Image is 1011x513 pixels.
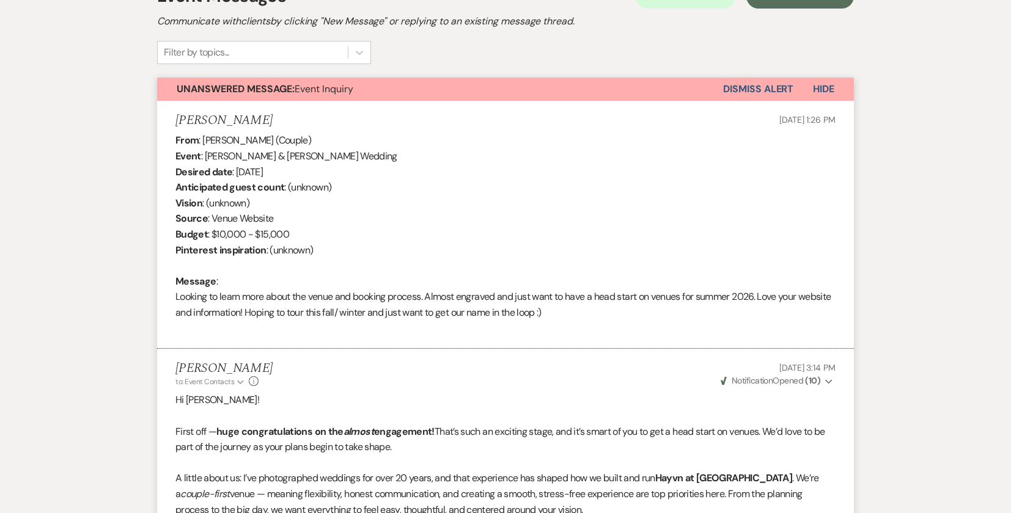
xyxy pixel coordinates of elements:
[216,425,435,438] strong: huge congratulations on the engagement!
[779,114,836,125] span: [DATE] 1:26 PM
[779,362,836,373] span: [DATE] 3:14 PM
[175,212,208,225] b: Source
[721,375,821,386] span: Opened
[805,375,820,386] strong: ( 10 )
[175,377,234,387] span: to: Event Contacts
[175,392,836,408] p: Hi [PERSON_NAME]!
[175,134,199,147] b: From
[732,375,773,386] span: Notification
[157,78,723,101] button: Unanswered Message:Event Inquiry
[175,166,232,178] b: Desired date
[175,361,273,376] h5: [PERSON_NAME]
[719,374,836,387] button: NotificationOpened (10)
[175,424,836,455] p: First off — That’s such an exciting stage, and it’s smart of you to get a head start on venues. W...
[157,14,854,29] h2: Communicate with clients by clicking "New Message" or replying to an existing message thread.
[655,471,792,484] strong: Hayvn at [GEOGRAPHIC_DATA]
[793,78,854,101] button: Hide
[175,150,201,162] b: Event
[175,197,202,209] b: Vision
[177,82,353,95] span: Event Inquiry
[723,78,793,101] button: Dismiss Alert
[180,487,229,500] em: couple-first
[177,82,295,95] strong: Unanswered Message:
[164,45,229,60] div: Filter by topics...
[175,181,284,194] b: Anticipated guest count
[813,82,834,95] span: Hide
[175,228,208,241] b: Budget
[344,425,374,438] em: almost
[175,133,836,336] div: : [PERSON_NAME] (Couple) : [PERSON_NAME] & [PERSON_NAME] Wedding : [DATE] : (unknown) : (unknown)...
[175,244,267,256] b: Pinterest inspiration
[175,275,216,288] b: Message
[175,113,273,128] h5: [PERSON_NAME]
[175,376,246,387] button: to: Event Contacts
